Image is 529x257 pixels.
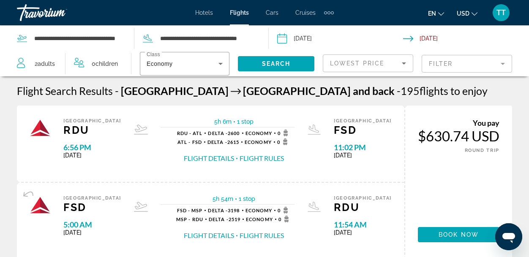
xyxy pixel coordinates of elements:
[418,118,499,127] div: You pay
[63,124,121,136] span: RDU
[334,201,392,214] span: RDU
[277,26,403,51] button: Depart date: Sep 13, 2025
[240,154,284,163] button: Flight Rules
[353,84,395,97] span: and back
[324,6,334,19] button: Extra navigation items
[262,60,291,67] span: Search
[207,139,227,145] span: Delta -
[63,195,121,201] span: [GEOGRAPHIC_DATA]
[457,10,469,17] span: USD
[240,231,284,240] button: Flight Rules
[457,7,477,19] button: Change currency
[17,2,101,24] a: Travorium
[243,84,351,97] span: [GEOGRAPHIC_DATA]
[184,231,234,240] button: Flight Details
[334,195,392,201] span: [GEOGRAPHIC_DATA]
[403,26,529,51] button: Return date: Sep 20, 2025
[295,9,316,16] a: Cruises
[63,229,121,236] span: [DATE]
[176,216,203,222] span: MSP - RDU
[115,84,119,97] span: -
[147,52,160,57] mat-label: Class
[422,54,512,73] button: Filter
[246,216,273,222] span: Economy
[95,60,118,67] span: Children
[38,60,55,67] span: Adults
[184,154,234,163] button: Flight Details
[245,130,273,136] span: Economy
[278,216,292,222] span: 0
[334,124,392,136] span: FSD
[213,195,233,202] span: 5h 54m
[237,118,254,125] span: 1 stop
[63,143,121,152] span: 6:56 PM
[63,118,121,124] span: [GEOGRAPHIC_DATA]
[63,152,121,159] span: [DATE]
[8,51,131,76] button: Travelers: 2 adults, 0 children
[121,84,229,97] span: [GEOGRAPHIC_DATA]
[397,84,401,97] span: -
[334,152,392,159] span: [DATE]
[277,138,290,145] span: 0
[63,201,121,214] span: FSD
[209,216,240,222] span: 2519
[428,7,444,19] button: Change language
[35,58,55,70] span: 2
[465,148,500,153] span: ROUND TRIP
[439,231,479,238] span: Book now
[334,143,392,152] span: 11:02 PM
[177,139,202,145] span: ATL - FSD
[266,9,278,16] a: Cars
[214,118,232,125] span: 5h 6m
[334,220,392,229] span: 11:54 AM
[230,9,249,16] a: Flights
[245,139,272,145] span: Economy
[278,207,291,214] span: 0
[208,208,240,213] span: 3198
[278,130,291,136] span: 0
[208,130,240,136] span: 2600
[330,60,384,67] span: Lowest Price
[334,118,392,124] span: [GEOGRAPHIC_DATA]
[238,56,314,71] button: Search
[209,216,229,222] span: Delta -
[495,223,522,250] iframe: Button to launch messaging window
[397,84,420,97] span: 195
[195,9,213,16] a: Hotels
[208,208,228,213] span: Delta -
[420,84,488,97] span: flights to enjoy
[92,58,118,70] span: 0
[496,8,506,17] span: TT
[330,58,406,68] mat-select: Sort by
[245,208,273,213] span: Economy
[17,84,113,97] h1: Flight Search Results
[177,208,203,213] span: FSD - MSP
[147,60,172,67] span: Economy
[177,130,203,136] span: RDU - ATL
[239,195,255,202] span: 1 stop
[428,10,436,17] span: en
[63,220,121,229] span: 5:00 AM
[208,130,228,136] span: Delta -
[490,4,512,22] button: User Menu
[418,227,499,242] button: Book now
[418,127,499,144] div: $630.74 USD
[334,229,392,236] span: [DATE]
[207,139,239,145] span: 2615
